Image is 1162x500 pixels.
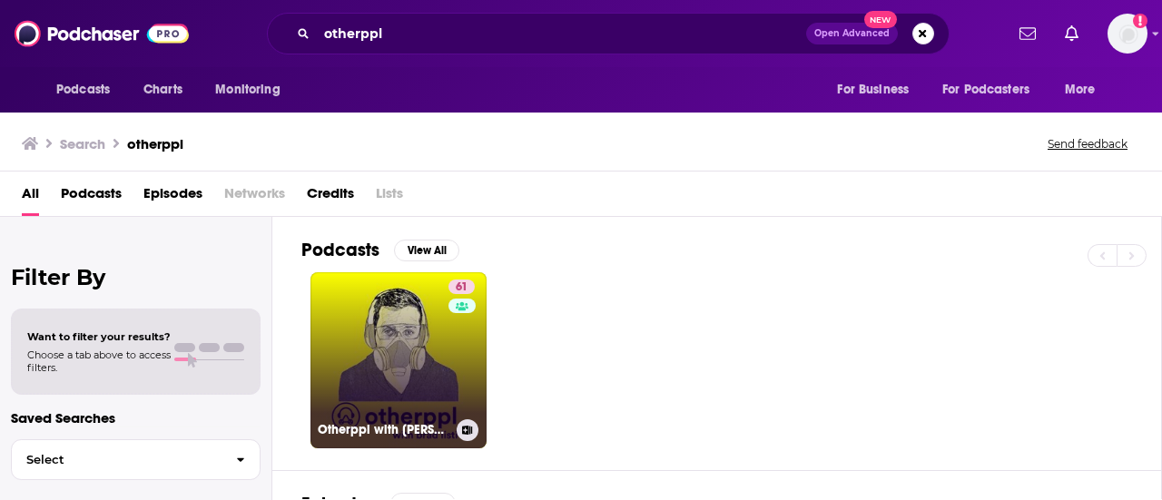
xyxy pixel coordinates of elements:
input: Search podcasts, credits, & more... [317,19,806,48]
button: open menu [1052,73,1118,107]
button: open menu [44,73,133,107]
span: Open Advanced [814,29,890,38]
button: open menu [202,73,303,107]
a: Episodes [143,179,202,216]
span: Choose a tab above to access filters. [27,348,171,374]
a: Podcasts [61,179,122,216]
button: Open AdvancedNew [806,23,898,44]
button: open menu [824,73,931,107]
h3: otherppl [127,135,183,152]
h2: Podcasts [301,239,379,261]
svg: Add a profile image [1133,14,1147,28]
a: Show notifications dropdown [1058,18,1086,49]
span: Monitoring [215,77,280,103]
h3: Search [60,135,105,152]
img: Podchaser - Follow, Share and Rate Podcasts [15,16,189,51]
a: All [22,179,39,216]
button: Send feedback [1042,136,1133,152]
a: Credits [307,179,354,216]
a: Charts [132,73,193,107]
a: PodcastsView All [301,239,459,261]
p: Saved Searches [11,409,261,426]
button: open menu [931,73,1056,107]
span: Logged in as ShannonHennessey [1108,14,1147,54]
span: Lists [376,179,403,216]
div: Search podcasts, credits, & more... [267,13,950,54]
img: User Profile [1108,14,1147,54]
button: Select [11,439,261,480]
span: Podcasts [56,77,110,103]
span: Charts [143,77,182,103]
span: New [864,11,897,28]
span: For Podcasters [942,77,1029,103]
span: More [1065,77,1096,103]
button: View All [394,240,459,261]
button: Show profile menu [1108,14,1147,54]
span: Want to filter your results? [27,330,171,343]
span: Select [12,454,222,466]
h3: Otherppl with [PERSON_NAME] [318,422,449,437]
a: 61 [448,279,475,294]
span: Networks [224,179,285,216]
a: 61Otherppl with [PERSON_NAME] [310,272,487,448]
h2: Filter By [11,264,261,290]
span: For Business [837,77,909,103]
span: 61 [456,279,468,297]
a: Show notifications dropdown [1012,18,1043,49]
